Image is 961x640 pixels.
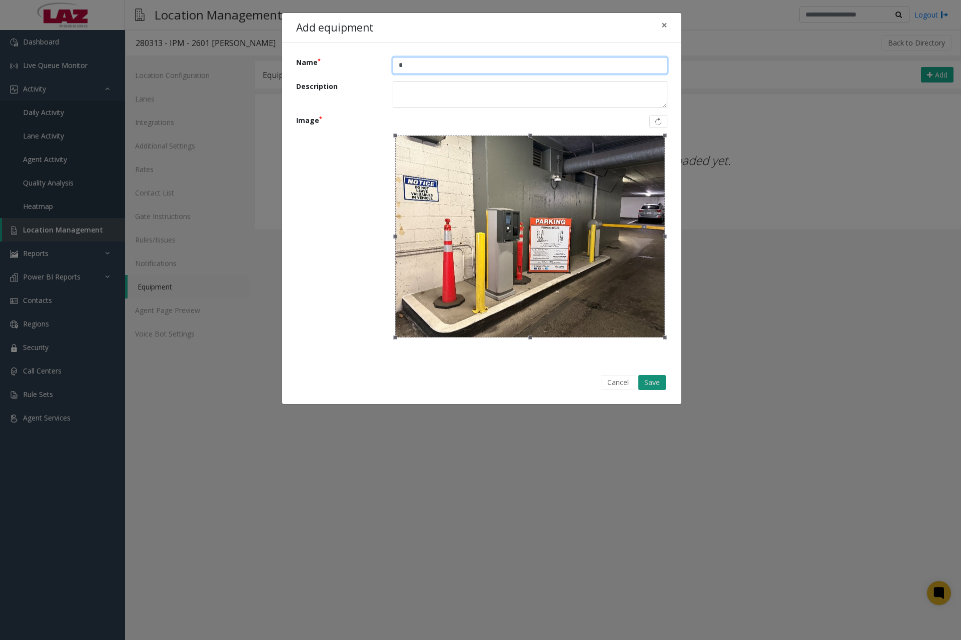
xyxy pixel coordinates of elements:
[289,81,385,105] label: Description
[296,20,374,36] h4: Add equipment
[289,115,385,336] label: Image
[638,375,666,390] button: Save
[654,13,674,37] button: Close
[601,375,635,390] button: Cancel
[289,57,385,70] label: Name
[654,117,662,125] img: rotate
[661,18,667,32] span: ×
